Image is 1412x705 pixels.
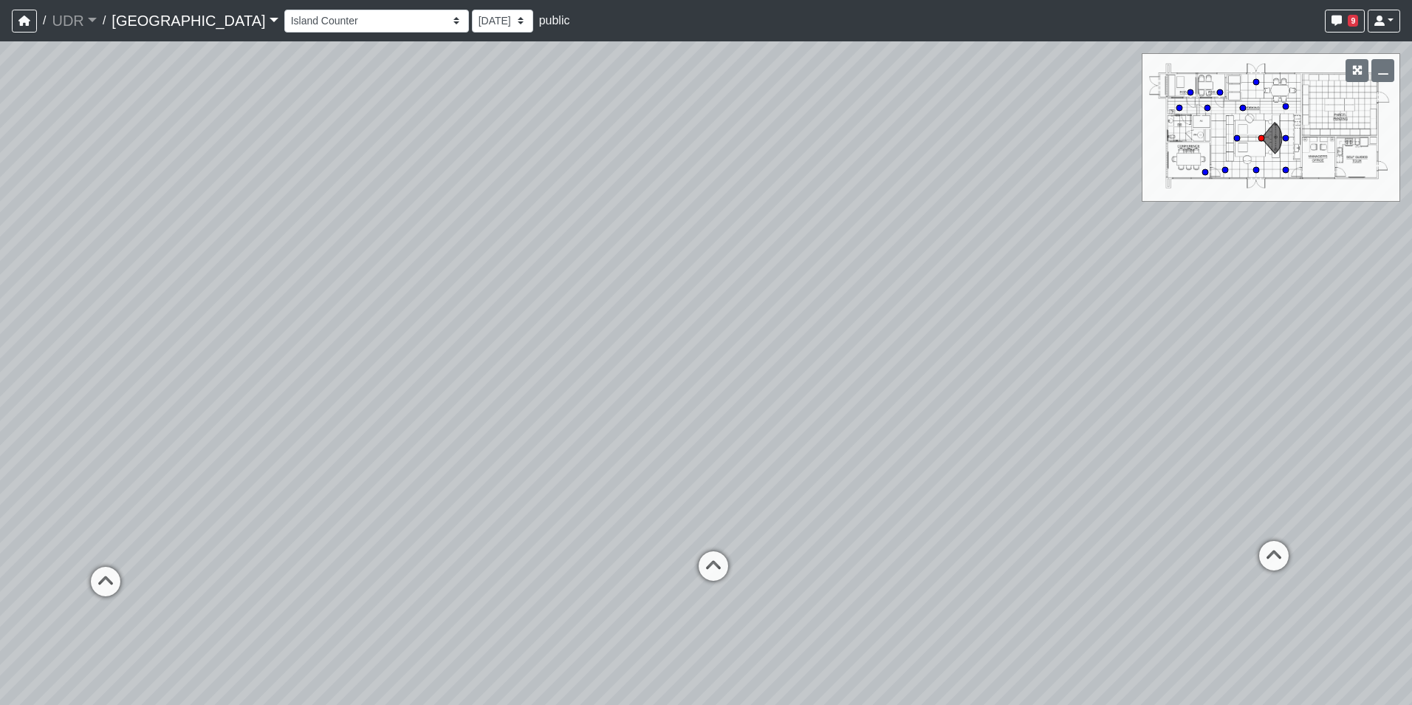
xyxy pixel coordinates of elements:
[1348,15,1358,27] span: 9
[1325,10,1365,33] button: 9
[52,6,96,35] a: UDR
[112,6,278,35] a: [GEOGRAPHIC_DATA]
[97,6,112,35] span: /
[539,14,570,27] span: public
[11,675,98,705] iframe: Ybug feedback widget
[37,6,52,35] span: /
